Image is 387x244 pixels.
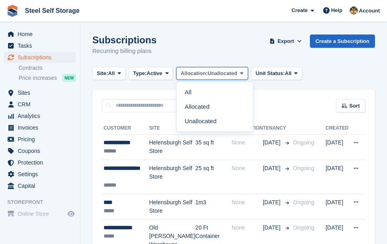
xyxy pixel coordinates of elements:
[263,122,290,135] th: Tenancy
[18,28,66,40] span: Home
[293,165,314,171] span: Ongoing
[18,52,66,63] span: Subscriptions
[133,69,147,77] span: Type:
[349,102,360,110] span: Sort
[331,6,342,14] span: Help
[4,99,76,110] a: menu
[18,157,66,168] span: Protection
[196,160,232,194] td: 25 sq ft
[4,157,76,168] a: menu
[180,85,250,100] a: All
[326,122,348,135] th: Created
[293,224,314,231] span: Ongoing
[181,69,208,77] span: Allocation:
[326,160,348,194] td: [DATE]
[18,87,66,98] span: Sites
[18,180,66,191] span: Capital
[149,194,195,220] td: Helensburgh Self Store
[263,164,282,173] span: [DATE]
[4,122,76,133] a: menu
[293,199,314,205] span: Ongoing
[147,69,162,77] span: Active
[285,69,292,77] span: All
[326,134,348,160] td: [DATE]
[268,35,303,48] button: Export
[4,87,76,98] a: menu
[293,139,314,146] span: Ongoing
[18,169,66,180] span: Settings
[4,180,76,191] a: menu
[4,40,76,51] a: menu
[7,198,80,206] span: Storefront
[256,69,285,77] span: Unit Status:
[18,99,66,110] span: CRM
[4,169,76,180] a: menu
[149,122,195,135] th: Site
[18,134,66,145] span: Pricing
[18,74,57,82] span: Price increases
[232,224,263,232] div: None
[97,69,108,77] span: Site:
[291,6,308,14] span: Create
[4,52,76,63] a: menu
[196,134,232,160] td: 35 sq ft
[6,5,18,17] img: stora-icon-8386f47178a22dfd0bd8f6a31ec36ba5ce8667c1dd55bd0f319d3a0aa187defe.svg
[232,138,263,147] div: None
[263,138,282,147] span: [DATE]
[18,110,66,122] span: Analytics
[180,114,250,128] a: Unallocated
[18,208,66,220] span: Online Store
[66,209,76,219] a: Preview store
[92,35,157,45] h1: Subscriptions
[63,74,76,82] div: NEW
[149,160,195,194] td: Helensburgh Self Store
[350,6,358,14] img: James Steel
[4,145,76,157] a: menu
[22,4,83,17] a: Steel Self Storage
[129,67,173,80] button: Type: Active
[196,194,232,220] td: 1m3
[4,208,76,220] a: menu
[149,134,195,160] td: Helensburgh Self Store
[251,67,302,80] button: Unit Status: All
[310,35,375,48] a: Create a Subscription
[359,7,380,15] span: Account
[176,67,248,80] button: Allocation: Unallocated
[232,198,263,207] div: None
[263,198,282,207] span: [DATE]
[92,47,157,56] p: Recurring billing plans
[208,69,237,77] span: Unallocated
[18,64,76,72] a: Contracts
[92,67,126,80] button: Site: All
[263,224,282,232] span: [DATE]
[18,145,66,157] span: Coupons
[102,122,149,135] th: Customer
[108,69,115,77] span: All
[4,28,76,40] a: menu
[4,110,76,122] a: menu
[4,134,76,145] a: menu
[277,37,294,45] span: Export
[180,100,250,114] a: Allocated
[18,73,76,82] a: Price increases NEW
[18,40,66,51] span: Tasks
[232,164,263,173] div: None
[326,194,348,220] td: [DATE]
[18,122,66,133] span: Invoices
